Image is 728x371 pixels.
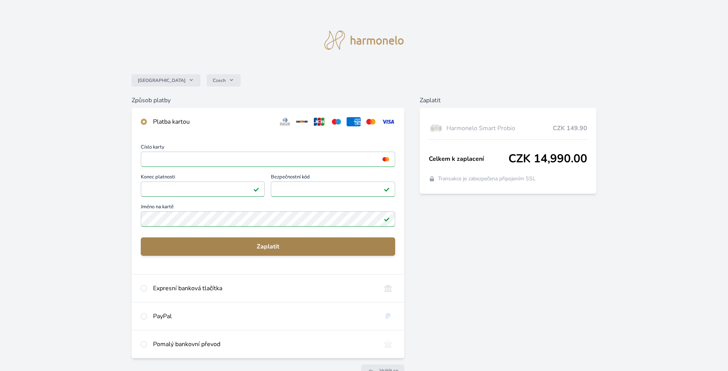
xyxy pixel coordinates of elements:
[381,312,395,321] img: paypal.svg
[329,117,344,126] img: maestro.svg
[253,186,259,192] img: Platné pole
[381,340,395,349] img: bankTransfer_IBAN.svg
[508,152,587,166] span: CZK 14,990.00
[141,237,395,256] button: Zaplatit
[553,124,587,133] span: CZK 149.90
[271,175,395,181] span: Bezpečnostní kód
[153,312,375,321] div: PayPal
[153,117,272,126] div: Platba kartou
[324,31,404,50] img: logo.svg
[207,74,241,87] button: Czech
[147,242,389,251] span: Zaplatit
[141,204,395,211] span: Jméno na kartě
[429,119,443,138] img: Box-6-lahvi-SMART-PROBIO-1_(1)-lo.png
[381,156,391,163] img: mc
[132,74,200,87] button: [GEOGRAPHIC_DATA]
[347,117,361,126] img: amex.svg
[364,117,378,126] img: mc.svg
[144,184,262,194] iframe: Iframe pro datum vypršení platnosti
[420,96,596,105] h6: Zaplatit
[144,154,392,165] iframe: Iframe pro číslo karty
[153,284,375,293] div: Expresní banková tlačítka
[141,211,395,227] input: Jméno na kartěPlatné pole
[213,77,226,83] span: Czech
[153,340,375,349] div: Pomalý bankovní převod
[438,175,536,183] span: Transakce je zabezpečena připojením SSL
[381,284,395,293] img: onlineBanking_CZ.svg
[141,175,265,181] span: Konec platnosti
[446,124,553,133] span: Harmonelo Smart Probio
[312,117,326,126] img: jcb.svg
[295,117,309,126] img: discover.svg
[132,96,404,105] h6: Způsob platby
[384,186,390,192] img: Platné pole
[141,145,395,152] span: Číslo karty
[381,117,395,126] img: visa.svg
[384,216,390,222] img: Platné pole
[274,184,392,194] iframe: Iframe pro bezpečnostní kód
[278,117,292,126] img: diners.svg
[429,154,508,163] span: Celkem k zaplacení
[138,77,186,83] span: [GEOGRAPHIC_DATA]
